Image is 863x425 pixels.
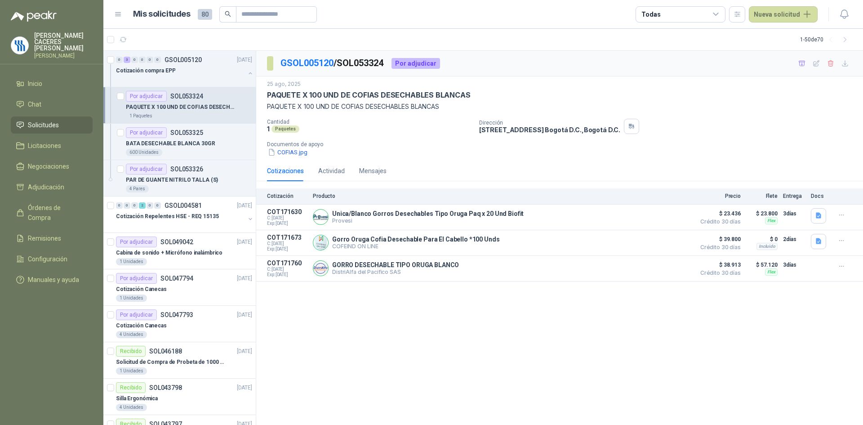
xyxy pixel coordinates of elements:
[126,185,149,192] div: 4 Pares
[103,233,256,269] a: Por adjudicarSOL049042[DATE] Cabina de sonido + Micrófono inalámbrico1 Unidades
[116,322,167,330] p: Cotización Canecas
[149,348,182,354] p: SOL046188
[225,11,231,17] span: search
[267,221,307,226] span: Exp: [DATE]
[11,75,93,92] a: Inicio
[103,379,256,415] a: RecibidoSOL043798[DATE] Silla Ergonómica4 Unidades
[116,212,219,221] p: Cotización Repelentes HSE - REQ 15135
[160,239,193,245] p: SOL049042
[28,141,61,151] span: Licitaciones
[479,120,620,126] p: Dirección
[160,312,193,318] p: SOL047793
[267,208,307,215] p: COT171630
[28,233,61,243] span: Remisiones
[359,166,387,176] div: Mensajes
[746,208,778,219] p: $ 23.800
[749,6,818,22] button: Nueva solicitud
[696,219,741,224] span: Crédito 30 días
[116,382,146,393] div: Recibido
[332,210,524,217] p: Unica/Blanco Gorros Desechables Tipo Oruga Paq x 20 Und Biofit
[696,270,741,276] span: Crédito 30 días
[237,384,252,392] p: [DATE]
[267,102,852,112] p: PAQUETE X 100 UND DE COFIAS DESECHABLES BLANCAS
[765,217,778,224] div: Flex
[124,57,130,63] div: 3
[116,346,146,357] div: Recibido
[103,124,256,160] a: Por adjudicarSOL053325BATA DESECHABLE BLANCA 30GR600 Unidades
[103,87,256,124] a: Por adjudicarSOL053324PAQUETE X 100 UND DE COFIAS DESECHABLES BLANCAS1 Paquetes
[170,93,203,99] p: SOL053324
[267,241,307,246] span: C: [DATE]
[318,166,345,176] div: Actividad
[116,202,123,209] div: 0
[267,272,307,277] span: Exp: [DATE]
[267,148,308,157] button: COFIAS.jpg
[160,275,193,282] p: SOL047794
[267,193,307,199] p: Cotización
[280,58,334,68] a: GSOL005120
[267,166,304,176] div: Cotizaciones
[313,261,328,276] img: Company Logo
[746,234,778,245] p: $ 0
[116,54,254,83] a: 0 3 0 0 0 0 GSOL005120[DATE] Cotización compra EPP
[800,32,852,47] div: 1 - 50 de 70
[783,234,805,245] p: 2 días
[332,236,499,243] p: Gorro Oruga Cofia Desechable Para El Cabello *100 Unds
[783,193,805,199] p: Entrega
[783,208,805,219] p: 3 días
[165,202,202,209] p: GSOL004581
[11,37,28,54] img: Company Logo
[11,179,93,196] a: Adjudicación
[267,246,307,252] span: Exp: [DATE]
[131,57,138,63] div: 0
[116,258,147,265] div: 1 Unidades
[267,215,307,221] span: C: [DATE]
[313,210,328,224] img: Company Logo
[126,127,167,138] div: Por adjudicar
[313,193,690,199] p: Producto
[170,166,203,172] p: SOL053326
[696,208,741,219] span: $ 23.436
[131,202,138,209] div: 0
[479,126,620,134] p: [STREET_ADDRESS] Bogotá D.C. , Bogotá D.C.
[11,96,93,113] a: Chat
[103,306,256,342] a: Por adjudicarSOL047793[DATE] Cotización Canecas4 Unidades
[149,385,182,391] p: SOL043798
[237,347,252,356] p: [DATE]
[783,259,805,270] p: 3 días
[237,238,252,246] p: [DATE]
[116,404,147,411] div: 4 Unidades
[133,8,191,21] h1: Mis solicitudes
[154,202,161,209] div: 0
[746,259,778,270] p: $ 57.120
[28,275,79,285] span: Manuales y ayuda
[103,269,256,306] a: Por adjudicarSOL047794[DATE] Cotización Canecas1 Unidades
[28,182,64,192] span: Adjudicación
[126,164,167,174] div: Por adjudicar
[116,358,228,367] p: Solicitud de Compra de Probeta de 1000 mL (Plastica)
[11,251,93,268] a: Configuración
[28,254,67,264] span: Configuración
[11,271,93,288] a: Manuales y ayuda
[391,58,440,69] div: Por adjudicar
[11,158,93,175] a: Negociaciones
[267,90,471,100] p: PAQUETE X 100 UND DE COFIAS DESECHABLES BLANCAS
[271,125,299,133] div: Paquetes
[170,130,203,136] p: SOL053325
[811,193,829,199] p: Docs
[28,99,41,109] span: Chat
[11,199,93,226] a: Órdenes de Compra
[116,331,147,338] div: 4 Unidades
[696,245,741,250] span: Crédito 30 días
[126,112,156,120] div: 1 Paquetes
[696,193,741,199] p: Precio
[116,57,123,63] div: 0
[332,268,459,275] p: DistriAlfa del Pacifico SAS
[126,149,162,156] div: 600 Unidades
[237,274,252,283] p: [DATE]
[332,217,524,224] p: Provesi
[124,202,130,209] div: 0
[756,243,778,250] div: Incluido
[267,125,270,133] p: 1
[267,234,307,241] p: COT171673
